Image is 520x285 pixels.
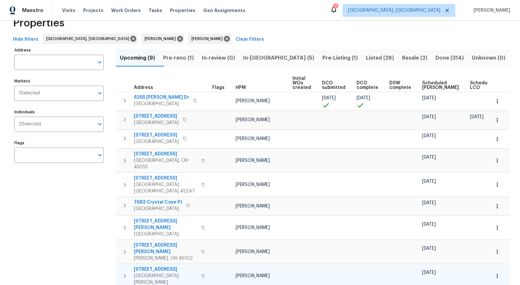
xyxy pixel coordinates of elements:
span: Hide filters [13,36,38,44]
span: Properties [170,7,195,14]
span: [STREET_ADDRESS] [134,175,197,181]
span: 2 Selected [19,121,41,127]
span: [PERSON_NAME] [191,36,225,42]
span: [PERSON_NAME] [236,158,270,163]
span: [DATE] [422,134,436,138]
span: Address [134,85,153,90]
span: [DATE] [470,115,484,119]
div: [PERSON_NAME] [188,34,231,44]
span: [STREET_ADDRESS] [134,132,179,138]
span: [DATE] [357,96,370,100]
span: [GEOGRAPHIC_DATA] [134,101,189,107]
span: [DATE] [422,222,436,227]
span: [DATE] [422,246,436,251]
span: Pre-reno (1) [163,53,194,63]
span: [STREET_ADDRESS] [134,151,197,157]
span: Tasks [149,8,162,13]
span: Clear Filters [236,36,264,44]
span: Initial WOs created [292,76,311,90]
span: [GEOGRAPHIC_DATA], OH 45013 [134,157,197,170]
span: [GEOGRAPHIC_DATA] [134,120,179,126]
span: [PERSON_NAME] [236,249,270,254]
span: [DATE] [422,115,436,119]
div: 3 [335,3,337,9]
label: Individuals [14,110,104,114]
div: [PERSON_NAME] [141,34,184,44]
span: In-review (0) [201,53,235,63]
span: [PERSON_NAME] [236,118,270,122]
span: DCO submitted [322,81,345,90]
span: [STREET_ADDRESS][PERSON_NAME] [134,242,197,255]
span: D0W complete [389,81,411,90]
span: Geo Assignments [203,7,245,14]
span: Unknown (0) [472,53,506,63]
span: [PERSON_NAME] [236,225,270,230]
span: [GEOGRAPHIC_DATA] [134,231,197,237]
span: [GEOGRAPHIC_DATA], [GEOGRAPHIC_DATA] [46,36,132,42]
span: Pre-Listing (1) [322,53,358,63]
span: Properties [13,20,64,26]
span: HPM [236,85,246,90]
span: Work Orders [111,7,141,14]
span: 7682 Crystal Cove Pt [134,199,182,206]
label: Address [14,48,104,52]
span: 1 Selected [19,91,40,96]
span: Listed (28) [366,53,394,63]
span: In-[GEOGRAPHIC_DATA] (5) [243,53,314,63]
span: [PERSON_NAME] [236,99,270,103]
span: [STREET_ADDRESS][PERSON_NAME] [134,218,197,231]
span: Projects [83,7,103,14]
span: [DATE] [422,96,436,100]
span: Scheduled [PERSON_NAME] [422,81,459,90]
span: DCO complete [357,81,378,90]
span: [PERSON_NAME] [236,182,270,187]
span: 8265 [PERSON_NAME] Dr [134,94,189,101]
button: Clear Filters [233,34,266,46]
span: Maestro [22,7,44,14]
span: [PERSON_NAME] [236,136,270,141]
span: [GEOGRAPHIC_DATA] [134,138,179,145]
span: Visits [62,7,75,14]
span: Done (314) [435,53,464,63]
button: Open [95,89,104,98]
span: [PERSON_NAME], OH 45102 [134,255,197,262]
button: Open [95,120,104,129]
span: [STREET_ADDRESS] [134,113,179,120]
span: [GEOGRAPHIC_DATA], [GEOGRAPHIC_DATA] [348,7,440,14]
span: [PERSON_NAME] [471,7,510,14]
span: [DATE] [422,270,436,275]
span: [DATE] [422,155,436,160]
span: [PERSON_NAME] [236,204,270,208]
span: [DATE] [422,179,436,184]
span: Resale (2) [402,53,428,63]
button: Open [95,150,104,160]
span: [STREET_ADDRESS] [134,266,197,273]
button: Hide filters [10,34,41,46]
span: [GEOGRAPHIC_DATA], [GEOGRAPHIC_DATA] 45247 [134,181,197,194]
span: [DATE] [322,96,336,100]
span: Upcoming (9) [120,53,155,63]
label: Flags [14,141,104,145]
span: Scheduled LCO [470,81,495,90]
label: Markets [14,79,104,83]
span: [GEOGRAPHIC_DATA] [134,206,182,212]
div: [GEOGRAPHIC_DATA], [GEOGRAPHIC_DATA] [43,34,137,44]
span: Flags [212,85,225,90]
span: [PERSON_NAME] [145,36,178,42]
button: Open [95,58,104,67]
span: [DATE] [422,201,436,205]
span: [PERSON_NAME] [236,274,270,278]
